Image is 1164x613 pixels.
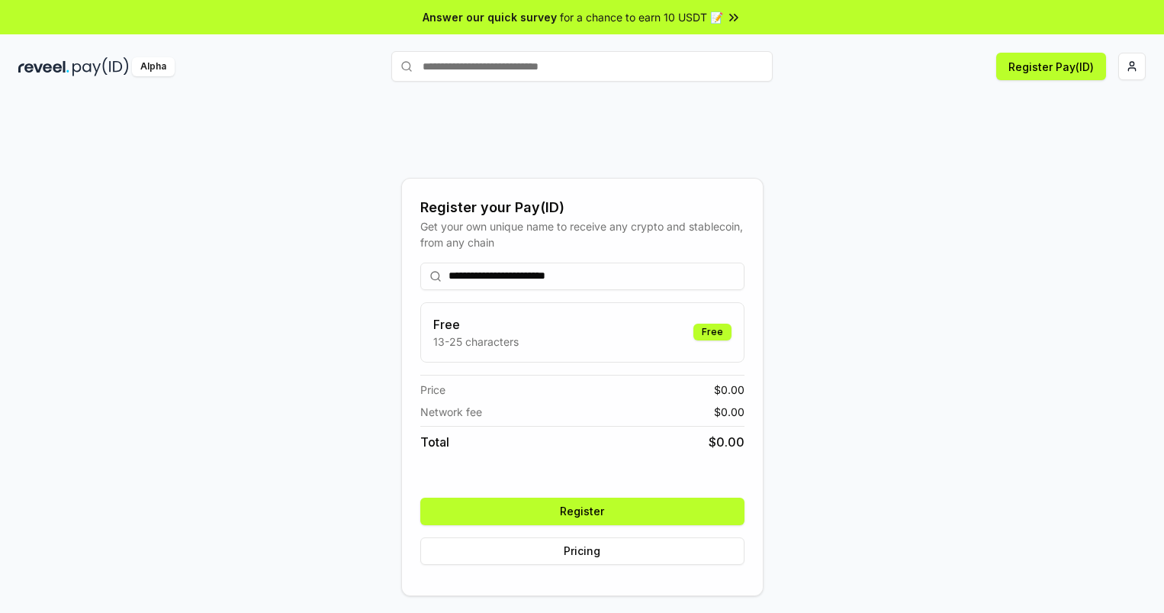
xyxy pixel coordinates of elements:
[714,404,744,420] span: $ 0.00
[433,315,519,334] h3: Free
[420,404,482,420] span: Network fee
[433,334,519,350] p: 13-25 characters
[560,9,723,25] span: for a chance to earn 10 USDT 📝
[420,197,744,218] div: Register your Pay(ID)
[420,218,744,250] div: Get your own unique name to receive any crypto and stablecoin, from any chain
[996,53,1106,80] button: Register Pay(ID)
[420,433,449,451] span: Total
[709,433,744,451] span: $ 0.00
[18,57,69,76] img: reveel_dark
[423,9,557,25] span: Answer our quick survey
[693,324,732,340] div: Free
[420,498,744,525] button: Register
[420,382,445,398] span: Price
[420,537,744,565] button: Pricing
[714,382,744,398] span: $ 0.00
[72,57,129,76] img: pay_id
[132,57,175,76] div: Alpha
